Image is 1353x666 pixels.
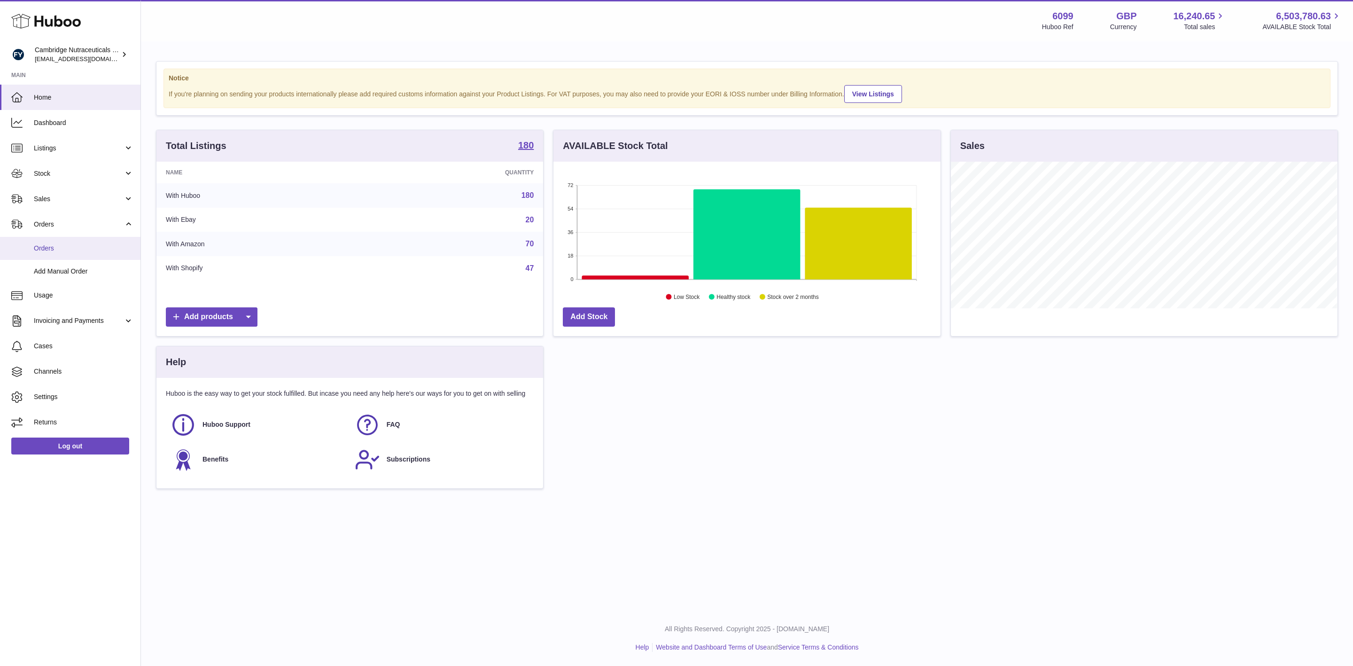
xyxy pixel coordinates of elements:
[11,438,129,454] a: Log out
[526,264,534,272] a: 47
[171,412,345,438] a: Huboo Support
[156,208,368,232] td: With Ebay
[355,412,529,438] a: FAQ
[1173,10,1215,23] span: 16,240.65
[169,74,1325,83] strong: Notice
[1042,23,1073,31] div: Huboo Ref
[34,93,133,102] span: Home
[34,144,124,153] span: Listings
[518,141,534,150] strong: 180
[568,229,574,235] text: 36
[768,294,819,300] text: Stock over 2 months
[35,55,138,63] span: [EMAIL_ADDRESS][DOMAIN_NAME]
[387,455,430,464] span: Subscriptions
[368,162,544,183] th: Quantity
[568,182,574,188] text: 72
[156,183,368,208] td: With Huboo
[34,291,133,300] span: Usage
[526,240,534,248] a: 70
[34,195,124,204] span: Sales
[166,140,226,152] h3: Total Listings
[156,256,368,281] td: With Shopify
[563,140,668,152] h3: AVAILABLE Stock Total
[35,46,119,63] div: Cambridge Nutraceuticals Ltd
[355,447,529,472] a: Subscriptions
[166,307,257,327] a: Add products
[571,276,574,282] text: 0
[1262,10,1342,31] a: 6,503,780.63 AVAILABLE Stock Total
[387,420,400,429] span: FAQ
[171,447,345,472] a: Benefits
[568,206,574,212] text: 54
[34,392,133,401] span: Settings
[169,84,1325,103] div: If you're planning on sending your products internationally please add required customs informati...
[34,367,133,376] span: Channels
[568,253,574,259] text: 18
[34,169,124,178] span: Stock
[526,216,534,224] a: 20
[674,294,700,300] text: Low Stock
[653,643,858,652] li: and
[34,342,133,351] span: Cases
[34,418,133,427] span: Returns
[563,307,615,327] a: Add Stock
[521,191,534,199] a: 180
[1110,23,1137,31] div: Currency
[778,643,859,651] a: Service Terms & Conditions
[11,47,25,62] img: huboo@camnutra.com
[34,267,133,276] span: Add Manual Order
[34,220,124,229] span: Orders
[148,625,1345,634] p: All Rights Reserved. Copyright 2025 - [DOMAIN_NAME]
[1184,23,1226,31] span: Total sales
[717,294,751,300] text: Healthy stock
[960,140,985,152] h3: Sales
[202,455,228,464] span: Benefits
[1116,10,1136,23] strong: GBP
[166,389,534,398] p: Huboo is the easy way to get your stock fulfilled. But incase you need any help here's our ways f...
[1052,10,1073,23] strong: 6099
[518,141,534,152] a: 180
[156,232,368,256] td: With Amazon
[202,420,250,429] span: Huboo Support
[656,643,767,651] a: Website and Dashboard Terms of Use
[34,316,124,325] span: Invoicing and Payments
[156,162,368,183] th: Name
[1262,23,1342,31] span: AVAILABLE Stock Total
[844,85,902,103] a: View Listings
[1173,10,1226,31] a: 16,240.65 Total sales
[1276,10,1331,23] span: 6,503,780.63
[166,356,186,368] h3: Help
[636,643,649,651] a: Help
[34,244,133,253] span: Orders
[34,118,133,127] span: Dashboard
